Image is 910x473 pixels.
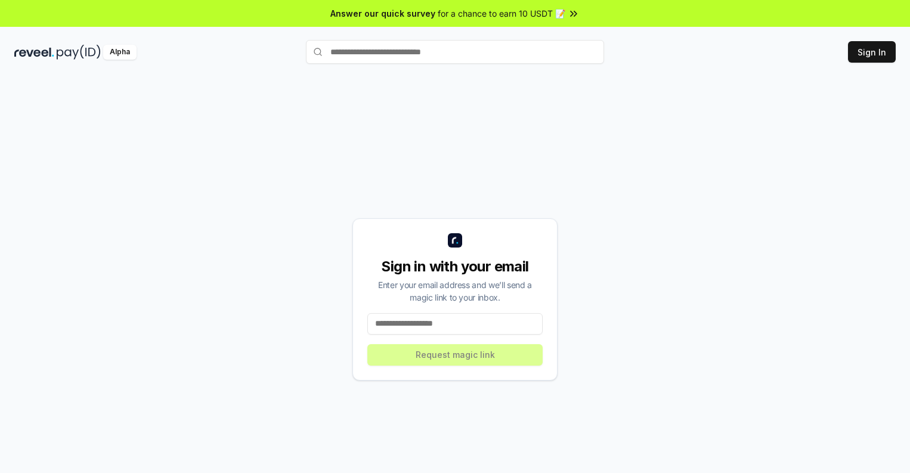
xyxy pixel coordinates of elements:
[848,41,896,63] button: Sign In
[367,257,543,276] div: Sign in with your email
[367,279,543,304] div: Enter your email address and we’ll send a magic link to your inbox.
[103,45,137,60] div: Alpha
[438,7,565,20] span: for a chance to earn 10 USDT 📝
[14,45,54,60] img: reveel_dark
[57,45,101,60] img: pay_id
[448,233,462,248] img: logo_small
[330,7,435,20] span: Answer our quick survey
